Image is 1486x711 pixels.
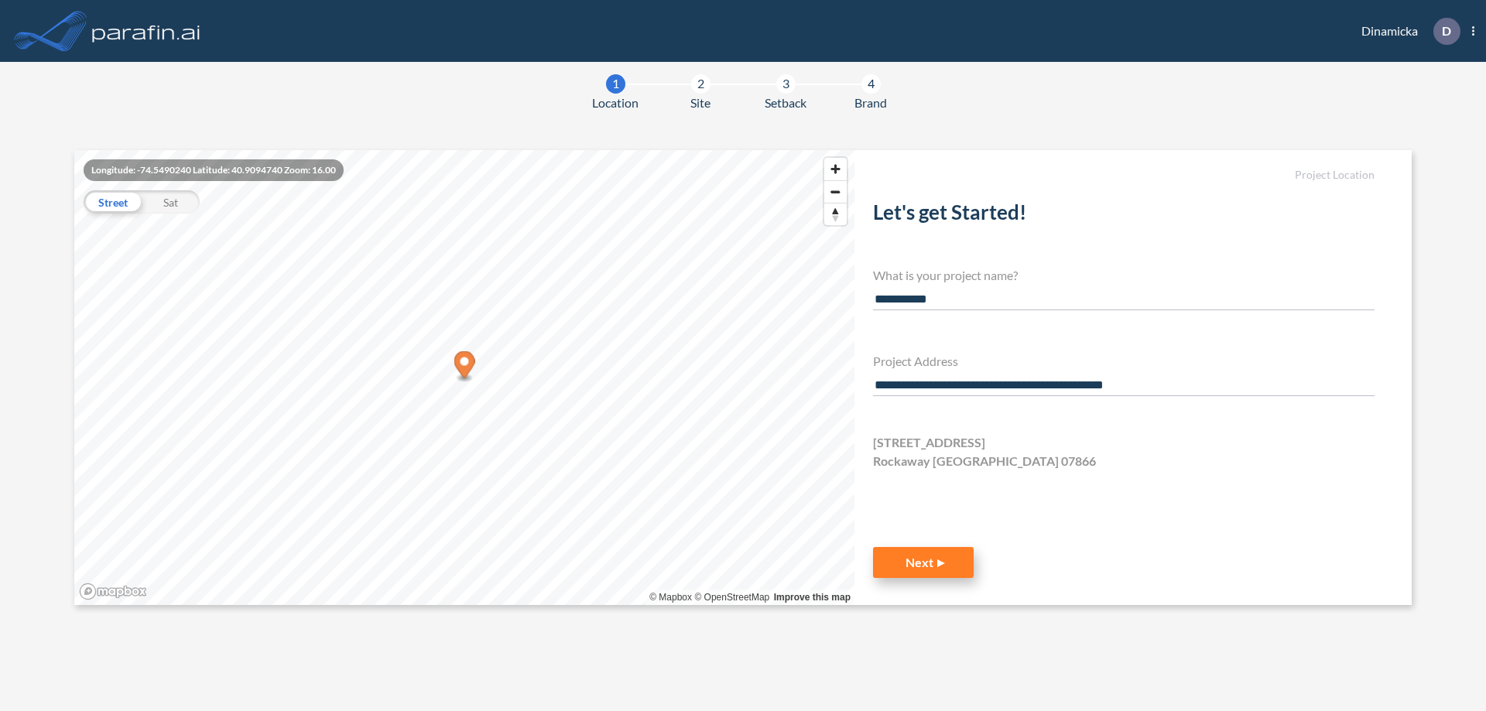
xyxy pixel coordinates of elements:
p: D [1442,24,1451,38]
a: Improve this map [774,592,851,603]
span: Site [690,94,710,112]
h2: Let's get Started! [873,200,1375,231]
div: 1 [606,74,625,94]
div: 4 [861,74,881,94]
div: 2 [691,74,710,94]
div: 3 [776,74,796,94]
a: Mapbox homepage [79,583,147,600]
div: Map marker [454,351,475,383]
canvas: Map [74,150,854,605]
span: Setback [765,94,806,112]
div: Dinamicka [1338,18,1474,45]
img: logo [89,15,204,46]
a: Mapbox [649,592,692,603]
h4: What is your project name? [873,268,1375,282]
button: Reset bearing to north [824,203,847,225]
button: Zoom in [824,158,847,180]
span: Rockaway [GEOGRAPHIC_DATA] 07866 [873,452,1096,470]
span: Zoom out [824,181,847,203]
span: Brand [854,94,887,112]
button: Next [873,547,974,578]
span: Location [592,94,639,112]
h5: Project Location [873,169,1375,182]
span: [STREET_ADDRESS] [873,433,985,452]
h4: Project Address [873,354,1375,368]
div: Longitude: -74.5490240 Latitude: 40.9094740 Zoom: 16.00 [84,159,344,181]
a: OpenStreetMap [694,592,769,603]
div: Sat [142,190,200,214]
div: Street [84,190,142,214]
button: Zoom out [824,180,847,203]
